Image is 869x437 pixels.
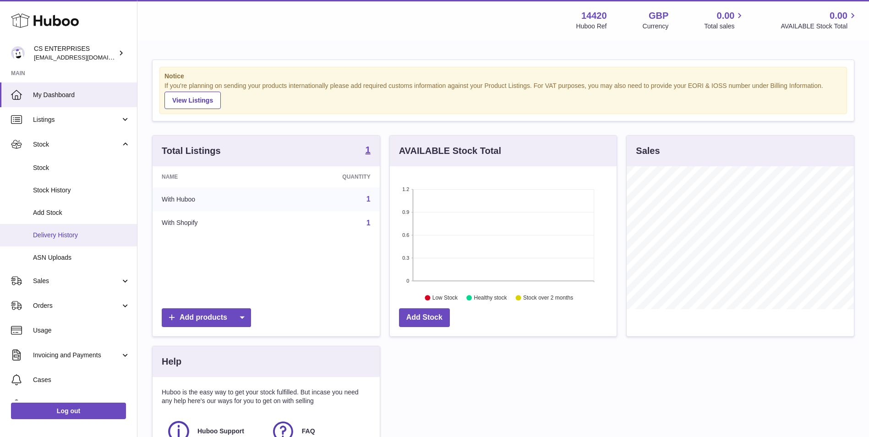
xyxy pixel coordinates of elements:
[34,54,135,61] span: [EMAIL_ADDRESS][DOMAIN_NAME]
[576,22,607,31] div: Huboo Ref
[197,427,244,436] span: Huboo Support
[33,277,120,285] span: Sales
[33,208,130,217] span: Add Stock
[33,351,120,360] span: Invoicing and Payments
[33,186,130,195] span: Stock History
[399,308,450,327] a: Add Stock
[781,22,858,31] span: AVAILABLE Stock Total
[402,232,409,238] text: 0.6
[33,91,130,99] span: My Dashboard
[162,355,181,368] h3: Help
[704,22,745,31] span: Total sales
[162,145,221,157] h3: Total Listings
[302,427,315,436] span: FAQ
[33,140,120,149] span: Stock
[366,219,371,227] a: 1
[649,10,668,22] strong: GBP
[399,145,501,157] h3: AVAILABLE Stock Total
[275,166,379,187] th: Quantity
[33,301,120,310] span: Orders
[717,10,735,22] span: 0.00
[406,278,409,284] text: 0
[11,403,126,419] a: Log out
[581,10,607,22] strong: 14420
[164,72,842,81] strong: Notice
[402,255,409,261] text: 0.3
[34,44,116,62] div: CS ENTERPRISES
[366,145,371,156] a: 1
[432,295,458,301] text: Low Stock
[33,376,130,384] span: Cases
[33,115,120,124] span: Listings
[402,209,409,215] text: 0.9
[402,186,409,192] text: 1.2
[33,253,130,262] span: ASN Uploads
[474,295,507,301] text: Healthy stock
[162,388,371,405] p: Huboo is the easy way to get your stock fulfilled. But incase you need any help here's our ways f...
[704,10,745,31] a: 0.00 Total sales
[33,164,130,172] span: Stock
[164,82,842,109] div: If you're planning on sending your products internationally please add required customs informati...
[643,22,669,31] div: Currency
[33,231,130,240] span: Delivery History
[33,326,130,335] span: Usage
[162,308,251,327] a: Add products
[366,145,371,154] strong: 1
[830,10,847,22] span: 0.00
[781,10,858,31] a: 0.00 AVAILABLE Stock Total
[523,295,573,301] text: Stock over 2 months
[164,92,221,109] a: View Listings
[636,145,660,157] h3: Sales
[11,46,25,60] img: internalAdmin-14420@internal.huboo.com
[153,166,275,187] th: Name
[153,187,275,211] td: With Huboo
[153,211,275,235] td: With Shopify
[366,195,371,203] a: 1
